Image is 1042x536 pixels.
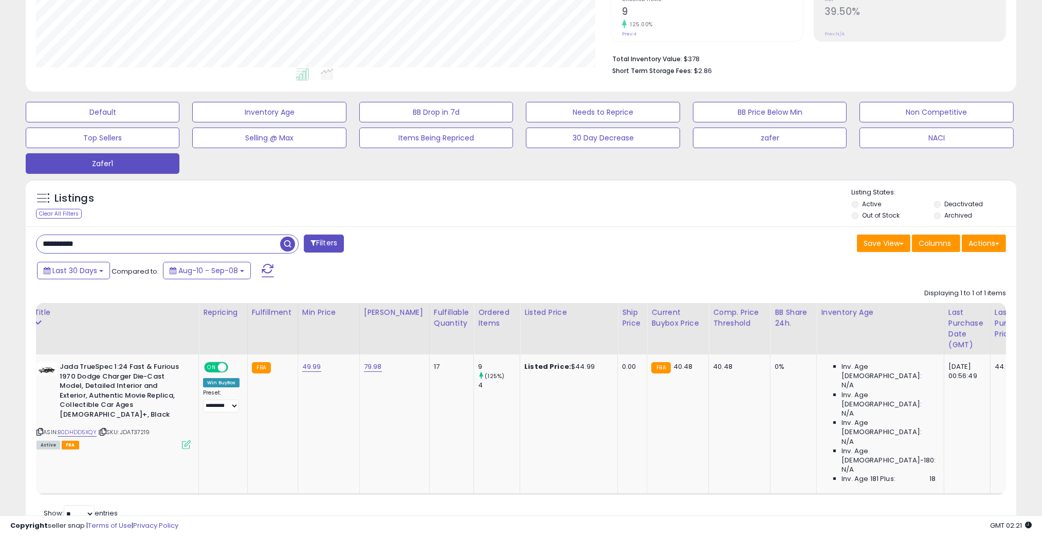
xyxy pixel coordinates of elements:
span: N/A [842,409,854,418]
span: Aug-10 - Sep-08 [178,265,238,276]
button: Inventory Age [192,102,346,122]
div: Listed Price [524,307,613,318]
div: Preset: [203,389,240,413]
div: BB Share 24h. [775,307,812,329]
b: Short Term Storage Fees: [612,66,692,75]
label: Out of Stock [863,211,900,220]
span: Inv. Age [DEMOGRAPHIC_DATA]: [842,390,936,409]
h2: 39.50% [825,6,1006,20]
button: Non Competitive [860,102,1013,122]
span: 2025-10-10 02:21 GMT [990,521,1032,530]
small: Prev: 4 [622,31,636,37]
span: 40.48 [673,362,693,371]
button: Aug-10 - Sep-08 [163,262,251,279]
div: Clear All Filters [36,209,82,219]
button: Actions [962,235,1006,252]
div: Min Price [302,307,355,318]
div: 4 [478,381,520,390]
h5: Listings [54,191,94,206]
small: FBA [252,362,271,373]
label: Archived [944,211,972,220]
button: Filters [304,235,344,253]
span: $2.86 [694,66,712,76]
button: Selling @ Max [192,128,346,148]
div: Ship Price [622,307,643,329]
span: Inv. Age [DEMOGRAPHIC_DATA]: [842,418,936,437]
h2: 9 [622,6,802,20]
button: 30 Day Decrease [526,128,680,148]
img: 314moE50DkL._SL40_.jpg [36,362,57,376]
div: 17 [434,362,466,371]
small: Prev: N/A [825,31,845,37]
li: $378 [612,52,998,64]
a: 79.98 [364,362,382,372]
div: 40.48 [713,362,762,371]
div: $44.99 [524,362,610,371]
button: Default [26,102,179,122]
span: OFF [227,363,243,372]
span: | SKU: JDAT37219 [98,428,150,436]
div: Inventory Age [821,307,939,318]
b: Listed Price: [524,362,571,371]
span: Compared to: [112,266,159,276]
div: [DATE] 00:56:49 [948,362,982,381]
span: FBA [62,441,79,450]
small: FBA [651,362,670,373]
div: 0% [775,362,809,371]
span: 18 [929,474,936,484]
b: Jada TrueSpec 1:24 Fast & Furious 1970 Dodge Charger Die-Cast Model, Detailed Interior and Exteri... [60,362,185,422]
span: Inv. Age [DEMOGRAPHIC_DATA]-180: [842,446,936,465]
div: Current Buybox Price [651,307,704,329]
a: Privacy Policy [133,521,178,530]
div: Repricing [203,307,243,318]
button: BB Drop in 7d [359,102,513,122]
div: Fulfillable Quantity [434,307,469,329]
button: BB Price Below Min [693,102,847,122]
div: Win BuyBox [203,378,240,387]
div: Comp. Price Threshold [713,307,766,329]
button: Items Being Repriced [359,128,513,148]
span: Show: entries [44,508,118,518]
small: (125%) [485,372,504,380]
span: Inv. Age [DEMOGRAPHIC_DATA]: [842,362,936,381]
div: Displaying 1 to 1 of 1 items [924,289,1006,298]
span: N/A [842,381,854,390]
div: 0.00 [622,362,639,371]
b: Total Inventory Value: [612,55,682,63]
small: 125.00% [627,21,653,28]
label: Deactivated [944,200,983,208]
a: B0DHDD5XQY [58,428,97,437]
span: N/A [842,437,854,446]
button: zafer [693,128,847,148]
button: Save View [857,235,910,252]
span: Inv. Age 181 Plus: [842,474,895,484]
button: Zafer1 [26,153,179,174]
span: Columns [919,238,951,248]
button: NACI [860,128,1013,148]
strong: Copyright [10,521,48,530]
label: Active [863,200,882,208]
span: All listings currently available for purchase on Amazon [36,441,60,450]
div: Title [34,307,194,318]
p: Listing States: [852,188,1016,198]
button: Needs to Reprice [526,102,680,122]
div: 9 [478,362,520,371]
span: N/A [842,465,854,474]
button: Columns [912,235,960,252]
div: ASIN: [36,362,191,448]
div: seller snap | | [10,521,178,531]
button: Top Sellers [26,128,179,148]
div: Fulfillment [252,307,294,318]
span: ON [205,363,218,372]
div: Last Purchase Price [995,307,1032,340]
a: Terms of Use [88,521,132,530]
div: [PERSON_NAME] [364,307,425,318]
span: Last 30 Days [52,265,97,276]
button: Last 30 Days [37,262,110,279]
div: 44.99 [995,362,1029,371]
div: Ordered Items [478,307,516,329]
a: 49.99 [302,362,321,372]
div: Last Purchase Date (GMT) [948,307,986,350]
